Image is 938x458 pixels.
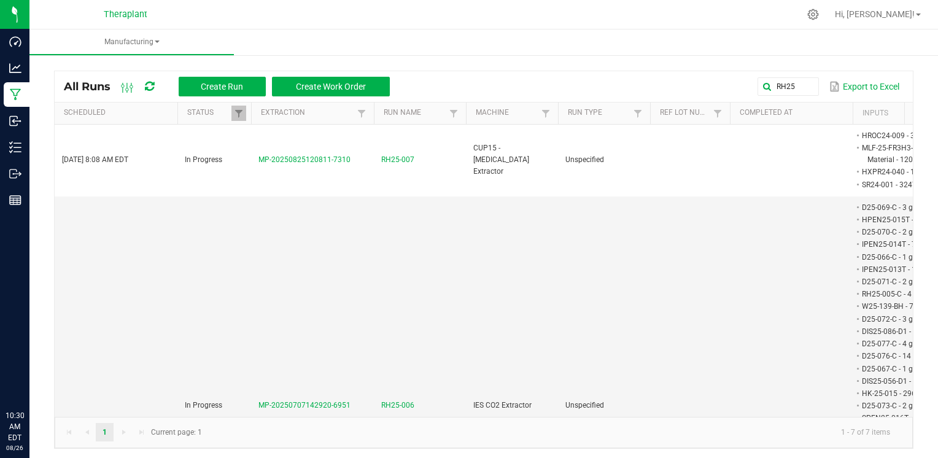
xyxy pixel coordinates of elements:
inline-svg: Inventory [9,141,21,153]
kendo-pager: Current page: 1 [55,417,913,448]
kendo-pager-info: 1 - 7 of 7 items [209,422,900,443]
p: 10:30 AM EDT [6,410,24,443]
span: IES CO2 Extractor [473,401,532,409]
a: Filter [710,106,725,121]
a: Filter [231,106,246,121]
span: Unspecified [565,401,604,409]
a: Run TypeSortable [568,108,630,118]
inline-svg: Outbound [9,168,21,180]
a: Run NameSortable [384,108,446,118]
span: In Progress [185,155,222,164]
a: MachineSortable [476,108,538,118]
inline-svg: Inbound [9,115,21,127]
span: RH25-006 [381,400,414,411]
span: [DATE] 8:08 AM EDT [62,155,128,164]
iframe: Resource center [12,360,49,397]
a: Filter [446,106,461,121]
a: Ref Lot NumberSortable [660,108,710,118]
a: StatusSortable [187,108,231,118]
span: MP-20250707142920-6951 [258,401,351,409]
a: Page 1 [96,423,114,441]
a: Completed AtSortable [740,108,848,118]
a: Filter [538,106,553,121]
p: 08/26 [6,443,24,452]
a: Filter [630,106,645,121]
span: Unspecified [565,155,604,164]
a: ExtractionSortable [261,108,354,118]
span: CUP15 - [MEDICAL_DATA] Extractor [473,144,529,176]
span: RH25-007 [381,154,414,166]
iframe: Resource center unread badge [36,358,51,373]
a: ScheduledSortable [64,108,172,118]
inline-svg: Reports [9,194,21,206]
a: Filter [354,106,369,121]
span: In Progress [185,401,222,409]
span: MP-20250825120811-7310 [258,155,351,164]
